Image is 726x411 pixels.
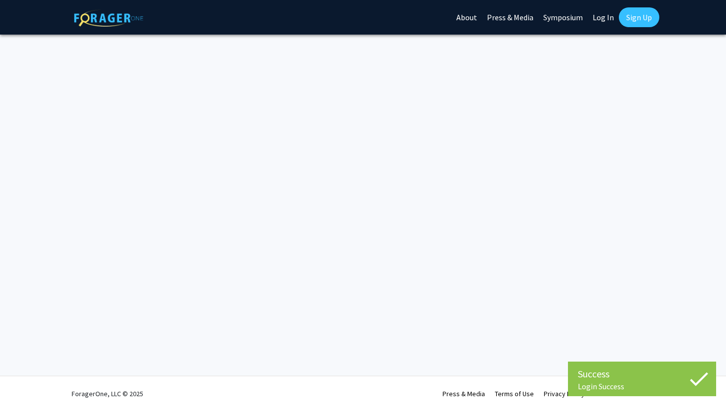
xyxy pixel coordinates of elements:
[578,367,706,381] div: Success
[443,389,485,398] a: Press & Media
[578,381,706,391] div: Login Success
[619,7,659,27] a: Sign Up
[72,376,143,411] div: ForagerOne, LLC © 2025
[74,9,143,27] img: ForagerOne Logo
[495,389,534,398] a: Terms of Use
[544,389,585,398] a: Privacy Policy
